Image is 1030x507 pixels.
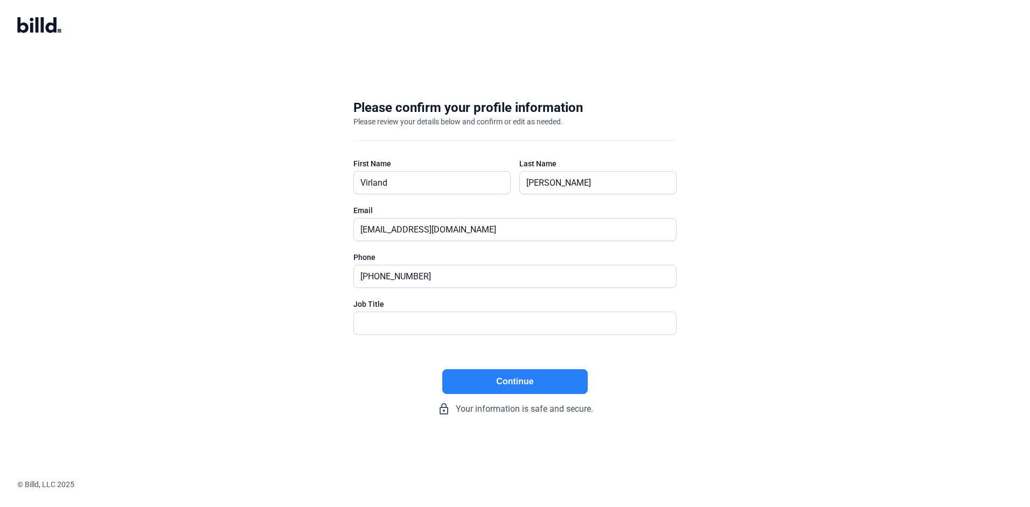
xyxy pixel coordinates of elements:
[353,116,563,127] div: Please review your details below and confirm or edit as needed.
[353,99,583,116] div: Please confirm your profile information
[353,403,677,416] div: Your information is safe and secure.
[353,299,677,309] div: Job Title
[442,369,588,394] button: Continue
[17,479,1030,490] div: © Billd, LLC 2025
[437,403,450,416] mat-icon: lock_outline
[353,252,677,263] div: Phone
[353,158,511,169] div: First Name
[519,158,677,169] div: Last Name
[354,265,664,287] input: (XXX) XXX-XXXX
[353,205,677,216] div: Email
